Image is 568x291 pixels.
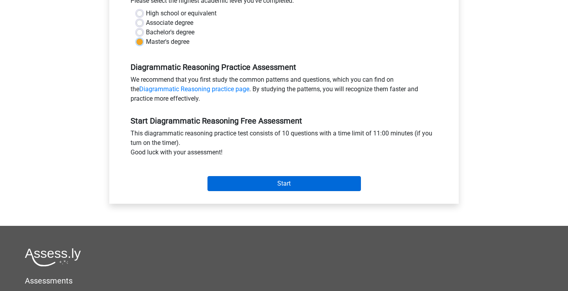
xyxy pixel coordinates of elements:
a: Diagrammatic Reasoning practice page [139,85,249,93]
label: Associate degree [146,18,193,28]
div: This diagrammatic reasoning practice test consists of 10 questions with a time limit of 11:00 min... [125,129,443,160]
h5: Diagrammatic Reasoning Practice Assessment [131,62,437,72]
div: We recommend that you first study the common patterns and questions, which you can find on the . ... [125,75,443,107]
img: Assessly logo [25,248,81,267]
h5: Start Diagrammatic Reasoning Free Assessment [131,116,437,126]
h5: Assessments [25,276,543,285]
input: Start [207,176,361,191]
label: High school or equivalent [146,9,217,18]
label: Bachelor's degree [146,28,194,37]
label: Master's degree [146,37,189,47]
